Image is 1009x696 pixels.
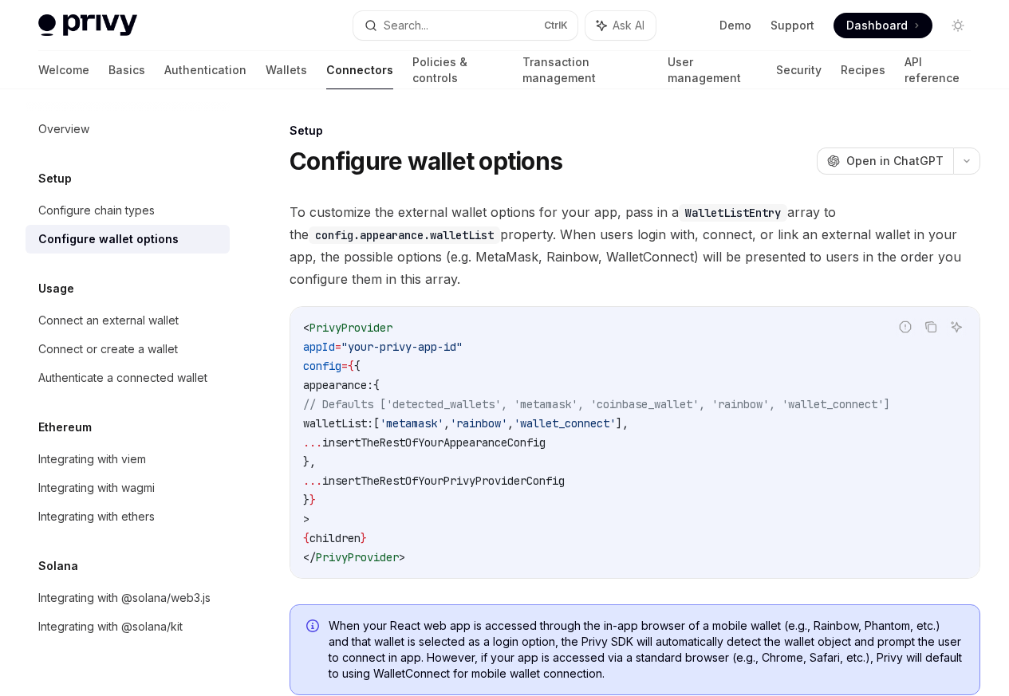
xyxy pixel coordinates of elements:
span: ], [616,416,629,431]
div: Authenticate a connected wallet [38,368,207,387]
a: Transaction management [522,51,648,89]
a: Wallets [266,51,307,89]
span: > [303,512,309,526]
a: Basics [108,51,145,89]
span: walletList: [303,416,373,431]
div: Integrating with wagmi [38,478,155,497]
button: Open in ChatGPT [817,147,953,175]
h1: Configure wallet options [290,147,562,175]
a: Integrating with ethers [26,502,230,531]
span: < [303,320,309,335]
a: Integrating with viem [26,445,230,474]
a: Welcome [38,51,89,89]
a: Connect an external wallet [26,306,230,335]
span: > [399,550,405,564]
a: Support [771,18,814,33]
a: Authentication [164,51,246,89]
img: light logo [38,14,137,37]
a: Authenticate a connected wallet [26,364,230,392]
button: Search...CtrlK [353,11,577,40]
div: Setup [290,123,980,139]
svg: Info [306,619,322,635]
a: Connect or create a wallet [26,335,230,364]
div: Configure wallet options [38,230,179,249]
span: 'wallet_connect' [514,416,616,431]
a: Policies & controls [412,51,503,89]
span: appearance: [303,378,373,392]
div: Configure chain types [38,201,155,220]
a: API reference [905,51,971,89]
span: ... [303,435,322,450]
button: Report incorrect code [895,317,916,337]
span: When your React web app is accessed through the in-app browser of a mobile wallet (e.g., Rainbow,... [329,618,964,682]
span: PrivyProvider [309,320,392,335]
span: { [303,531,309,545]
span: [ [373,416,380,431]
button: Copy the contents from the code block [920,317,941,337]
span: } [309,493,316,507]
span: } [303,493,309,507]
span: config [303,359,341,373]
a: Configure wallet options [26,225,230,254]
div: Connect or create a wallet [38,340,178,359]
h5: Ethereum [38,418,92,437]
div: Integrating with @solana/web3.js [38,588,211,608]
span: { [373,378,380,392]
code: WalletListEntry [679,204,787,222]
span: { [348,359,354,373]
button: Ask AI [585,11,656,40]
div: Overview [38,120,89,139]
a: Security [776,51,822,89]
span: }, [303,454,316,469]
button: Toggle dark mode [945,13,971,38]
span: = [341,359,348,373]
span: "your-privy-app-id" [341,340,463,354]
a: Demo [719,18,751,33]
span: { [354,359,361,373]
a: Integrating with @solana/web3.js [26,584,230,612]
a: Integrating with @solana/kit [26,612,230,641]
h5: Setup [38,169,72,188]
div: Search... [384,16,428,35]
a: Connectors [326,51,393,89]
a: Overview [26,115,230,144]
span: To customize the external wallet options for your app, pass in a array to the property. When user... [290,201,980,290]
span: = [335,340,341,354]
a: Configure chain types [26,196,230,225]
a: Recipes [841,51,885,89]
span: Ctrl K [544,19,568,32]
span: Dashboard [846,18,908,33]
span: Open in ChatGPT [846,153,944,169]
div: Connect an external wallet [38,311,179,330]
span: insertTheRestOfYourAppearanceConfig [322,435,546,450]
span: , [507,416,514,431]
span: PrivyProvider [316,550,399,564]
div: Integrating with @solana/kit [38,617,183,636]
span: // Defaults ['detected_wallets', 'metamask', 'coinbase_wallet', 'rainbow', 'wallet_connect'] [303,397,890,411]
div: Integrating with ethers [38,507,155,526]
span: Ask AI [613,18,644,33]
span: children [309,531,361,545]
code: config.appearance.walletList [309,226,500,244]
span: } [361,531,367,545]
span: , [443,416,450,431]
span: insertTheRestOfYourPrivyProviderConfig [322,474,565,488]
button: Ask AI [946,317,967,337]
a: User management [668,51,757,89]
div: Integrating with viem [38,450,146,469]
h5: Usage [38,279,74,298]
a: Dashboard [834,13,932,38]
span: 'metamask' [380,416,443,431]
span: ... [303,474,322,488]
a: Integrating with wagmi [26,474,230,502]
h5: Solana [38,556,78,576]
span: appId [303,340,335,354]
span: </ [303,550,316,564]
span: 'rainbow' [450,416,507,431]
